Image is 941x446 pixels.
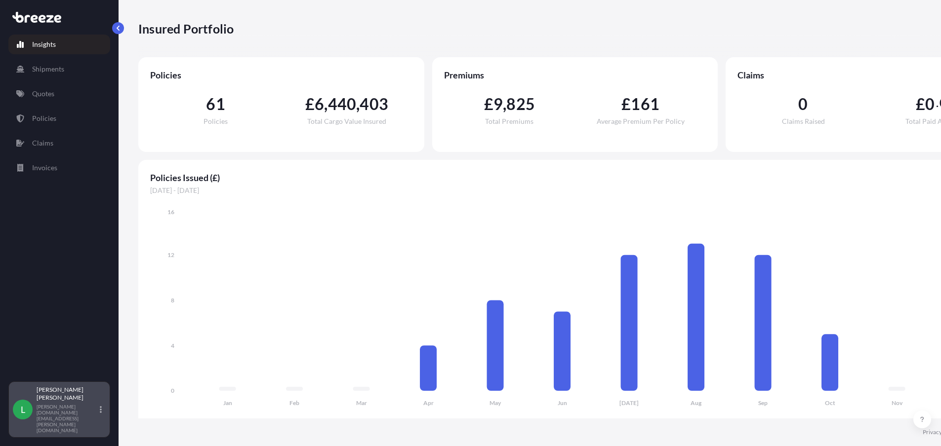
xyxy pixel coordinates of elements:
[485,118,533,125] span: Total Premiums
[8,133,110,153] a: Claims
[171,342,174,349] tspan: 4
[21,405,25,414] span: L
[916,96,925,112] span: £
[490,399,501,407] tspan: May
[936,99,939,107] span: .
[204,118,228,125] span: Policies
[925,96,935,112] span: 0
[493,96,503,112] span: 9
[8,158,110,178] a: Invoices
[32,89,54,99] p: Quotes
[223,399,232,407] tspan: Jan
[32,138,53,148] p: Claims
[892,399,903,407] tspan: Nov
[597,118,685,125] span: Average Premium Per Policy
[138,21,234,37] p: Insured Portfolio
[8,84,110,104] a: Quotes
[206,96,225,112] span: 61
[32,39,56,49] p: Insights
[423,399,434,407] tspan: Apr
[825,399,835,407] tspan: Oct
[631,96,659,112] span: 161
[328,96,357,112] span: 440
[289,399,299,407] tspan: Feb
[503,96,506,112] span: ,
[307,118,386,125] span: Total Cargo Value Insured
[444,69,706,81] span: Premiums
[356,96,360,112] span: ,
[758,399,768,407] tspan: Sep
[32,163,57,173] p: Invoices
[37,404,98,433] p: [PERSON_NAME][DOMAIN_NAME][EMAIL_ADDRESS][PERSON_NAME][DOMAIN_NAME]
[356,399,367,407] tspan: Mar
[37,386,98,402] p: [PERSON_NAME] [PERSON_NAME]
[324,96,327,112] span: ,
[8,109,110,128] a: Policies
[167,208,174,216] tspan: 16
[798,96,808,112] span: 0
[8,59,110,79] a: Shipments
[782,118,825,125] span: Claims Raised
[305,96,315,112] span: £
[315,96,324,112] span: 6
[621,96,631,112] span: £
[558,399,567,407] tspan: Jun
[691,399,702,407] tspan: Aug
[360,96,388,112] span: 403
[619,399,639,407] tspan: [DATE]
[167,251,174,259] tspan: 12
[171,387,174,394] tspan: 0
[171,297,174,304] tspan: 8
[32,64,64,74] p: Shipments
[484,96,493,112] span: £
[8,35,110,54] a: Insights
[506,96,535,112] span: 825
[150,69,412,81] span: Policies
[32,113,56,123] p: Policies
